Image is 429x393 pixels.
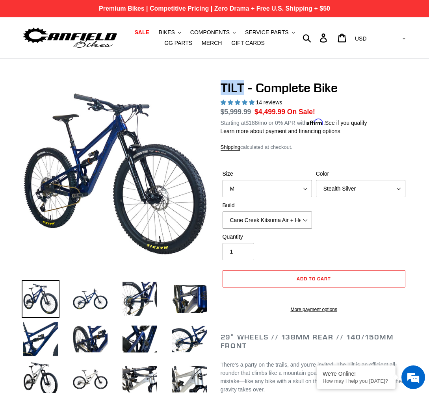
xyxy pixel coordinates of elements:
span: SALE [134,29,149,36]
span: SERVICE PARTS [245,29,288,36]
button: BIKES [155,27,185,38]
span: We're online! [46,99,109,179]
a: SALE [130,27,153,38]
button: Add to cart [223,270,406,287]
a: GIFT CARDS [227,38,269,48]
textarea: Type your message and hit 'Enter' [4,215,150,243]
div: Minimize live chat window [129,4,148,23]
label: Build [223,201,312,209]
h1: TILT - Complete Bike [221,80,408,95]
button: SERVICE PARTS [241,27,298,38]
button: COMPONENTS [186,27,240,38]
div: calculated at checkout. [221,143,408,151]
img: Load image into Gallery viewer, TILT - Complete Bike [22,280,59,318]
label: Size [223,170,312,178]
div: Navigation go back [9,43,20,55]
img: Load image into Gallery viewer, TILT - Complete Bike [121,320,159,358]
span: MERCH [202,40,222,46]
span: BIKES [159,29,175,36]
a: GG PARTS [160,38,196,48]
span: $188 [245,120,258,126]
h2: 29" Wheels // 138mm Rear // 140/150mm Front [221,333,408,350]
p: How may I help you today? [323,378,390,384]
img: Load image into Gallery viewer, TILT - Complete Bike [171,280,208,318]
span: Affirm [307,119,323,125]
span: GG PARTS [164,40,192,46]
p: Starting at /mo or 0% APR with . [221,117,367,127]
img: Load image into Gallery viewer, TILT - Complete Bike [22,320,59,358]
img: Load image into Gallery viewer, TILT - Complete Bike [171,320,208,358]
a: Shipping [221,144,241,151]
img: Load image into Gallery viewer, TILT - Complete Bike [121,280,159,318]
span: GIFT CARDS [231,40,265,46]
span: COMPONENTS [190,29,230,36]
div: Chat with us now [53,44,144,54]
a: MERCH [198,38,226,48]
a: See if you qualify - Learn more about Affirm Financing (opens in modal) [325,120,367,126]
a: Learn more about payment and financing options [221,128,340,134]
span: 5.00 stars [221,99,256,106]
img: d_696896380_company_1647369064580_696896380 [25,39,45,59]
span: On Sale! [287,107,315,117]
label: Color [316,170,405,178]
label: Quantity [223,233,312,241]
img: Canfield Bikes [22,26,118,50]
div: We're Online! [323,371,390,377]
img: Load image into Gallery viewer, TILT - Complete Bike [71,280,109,318]
img: Load image into Gallery viewer, TILT - Complete Bike [71,320,109,358]
span: $4,499.99 [254,108,285,116]
span: Add to cart [297,276,331,282]
a: More payment options [223,306,406,313]
s: $5,999.99 [221,108,251,116]
span: 14 reviews [256,99,282,106]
